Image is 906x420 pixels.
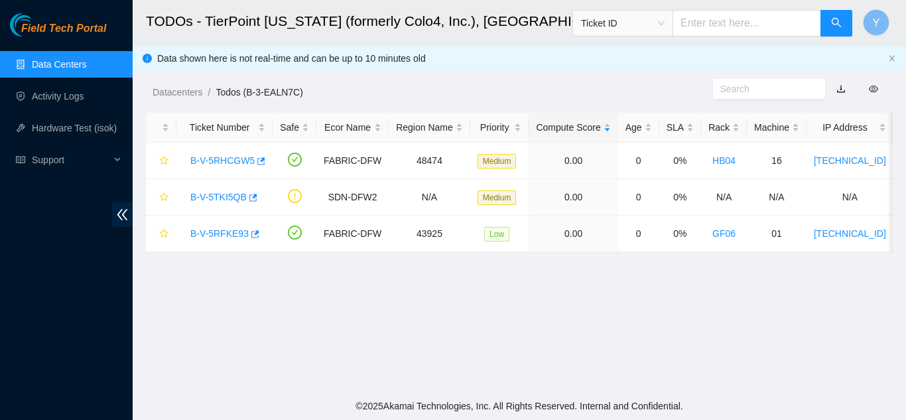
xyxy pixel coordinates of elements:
a: B-V-5RFKE93 [190,228,249,239]
input: Search [720,82,808,96]
img: Akamai Technologies [10,13,67,36]
td: SDN-DFW2 [316,179,389,216]
button: star [153,150,169,171]
a: Datacenters [153,87,202,98]
span: close [888,54,896,62]
td: N/A [701,179,747,216]
a: download [836,84,846,94]
td: 0 [618,216,659,252]
span: check-circle [288,226,302,240]
span: eye [869,84,878,94]
span: exclamation-circle [288,189,302,203]
span: Support [32,147,110,173]
a: [TECHNICAL_ID] [814,228,886,239]
td: 0 [618,179,659,216]
a: Akamai TechnologiesField Tech Portal [10,24,106,41]
span: check-circle [288,153,302,167]
footer: © 2025 Akamai Technologies, Inc. All Rights Reserved. Internal and Confidential. [133,392,906,420]
td: 0% [659,216,701,252]
a: Data Centers [32,59,86,70]
a: Hardware Test (isok) [32,123,117,133]
span: double-left [112,202,133,227]
span: Medium [478,154,517,169]
td: 0% [659,143,701,179]
td: 0.00 [529,143,617,179]
span: Y [873,15,880,31]
span: star [159,229,168,240]
td: N/A [807,179,893,216]
td: 01 [747,216,807,252]
td: 0.00 [529,216,617,252]
span: Low [484,227,509,242]
span: star [159,156,168,167]
input: Enter text here... [673,10,821,36]
td: 0% [659,179,701,216]
span: Field Tech Portal [21,23,106,35]
button: download [826,78,856,100]
td: 43925 [389,216,470,252]
span: Medium [478,190,517,205]
a: Activity Logs [32,91,84,102]
td: 16 [747,143,807,179]
button: search [820,10,852,36]
span: search [831,17,842,30]
td: 0 [618,143,659,179]
a: GF06 [712,228,736,239]
a: B-V-5RHCGW5 [190,155,255,166]
button: star [153,186,169,208]
a: HB04 [712,155,736,166]
button: star [153,223,169,244]
button: close [888,54,896,63]
td: 48474 [389,143,470,179]
span: star [159,192,168,203]
a: [TECHNICAL_ID] [814,155,886,166]
span: / [208,87,210,98]
td: N/A [389,179,470,216]
a: Todos (B-3-EALN7C) [216,87,303,98]
td: N/A [747,179,807,216]
td: 0.00 [529,179,617,216]
button: Y [863,9,889,36]
td: FABRIC-DFW [316,216,389,252]
td: FABRIC-DFW [316,143,389,179]
a: B-V-5TKI5QB [190,192,247,202]
span: read [16,155,25,165]
span: Ticket ID [581,13,665,33]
